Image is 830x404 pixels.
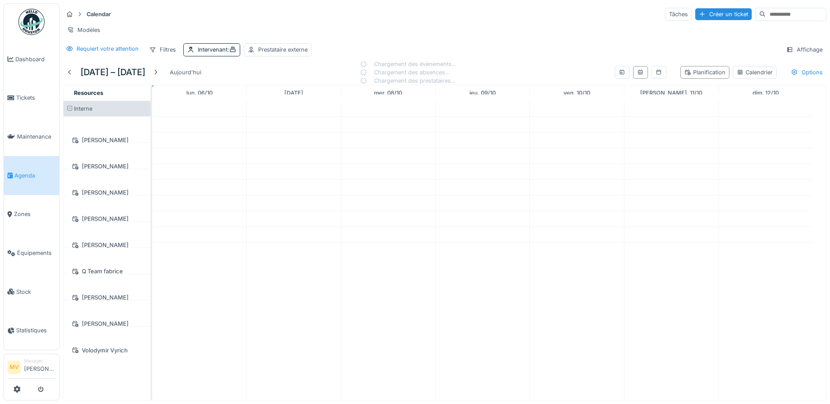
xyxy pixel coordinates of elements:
h5: [DATE] – [DATE] [81,67,145,77]
div: Aujourd'hui [166,66,205,78]
div: Tâches [665,8,692,21]
span: Interne [74,105,92,112]
a: Maintenance [4,117,59,156]
div: Intervenant [198,45,236,54]
a: 9 octobre 2025 [467,87,498,99]
a: Agenda [4,156,59,195]
div: Requiert votre attention [77,45,139,53]
a: Équipements [4,233,59,272]
a: 12 octobre 2025 [750,87,781,99]
div: Chargement des absences… [360,68,456,77]
a: 8 octobre 2025 [372,87,404,99]
a: Zones [4,195,59,234]
div: Manager [24,358,56,364]
div: Q Team fabrice [69,266,145,277]
span: Statistiques [16,326,56,334]
div: Filtres [145,43,180,56]
div: Créer un ticket [695,8,752,20]
a: Stock [4,272,59,311]
span: Maintenance [17,132,56,141]
span: Zones [14,210,56,218]
span: Agenda [14,171,56,180]
span: Dashboard [15,55,56,63]
a: MV Manager[PERSON_NAME] [7,358,56,379]
span: Équipements [17,249,56,257]
div: [PERSON_NAME] [69,318,145,329]
a: Statistiques [4,311,59,350]
div: Volodymir Vyrich [69,345,145,356]
a: Dashboard [4,40,59,79]
a: 6 octobre 2025 [184,87,215,99]
div: [PERSON_NAME] [69,292,145,303]
div: Prestataire externe [258,45,308,54]
div: Calendrier [737,68,773,77]
div: Chargement des prestataires… [360,77,456,85]
div: Chargement des événements… [360,60,456,68]
li: [PERSON_NAME] [24,358,56,376]
div: Options [787,66,826,79]
div: [PERSON_NAME] [69,213,145,224]
span: Resources [74,90,103,96]
div: Affichage [782,43,826,56]
img: Badge_color-CXgf-gQk.svg [18,9,45,35]
div: Modèles [63,24,104,36]
span: Tickets [16,94,56,102]
div: [PERSON_NAME] [69,240,145,251]
li: MV [7,361,21,374]
a: Tickets [4,79,59,118]
strong: Calendar [83,10,114,18]
div: Planification [684,68,725,77]
div: [PERSON_NAME] [69,161,145,172]
span: : [228,46,236,53]
a: 11 octobre 2025 [638,87,704,99]
div: [PERSON_NAME] [69,187,145,198]
a: 10 octobre 2025 [561,87,592,99]
div: [PERSON_NAME] [69,135,145,146]
a: 7 octobre 2025 [282,87,305,99]
span: Stock [16,288,56,296]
